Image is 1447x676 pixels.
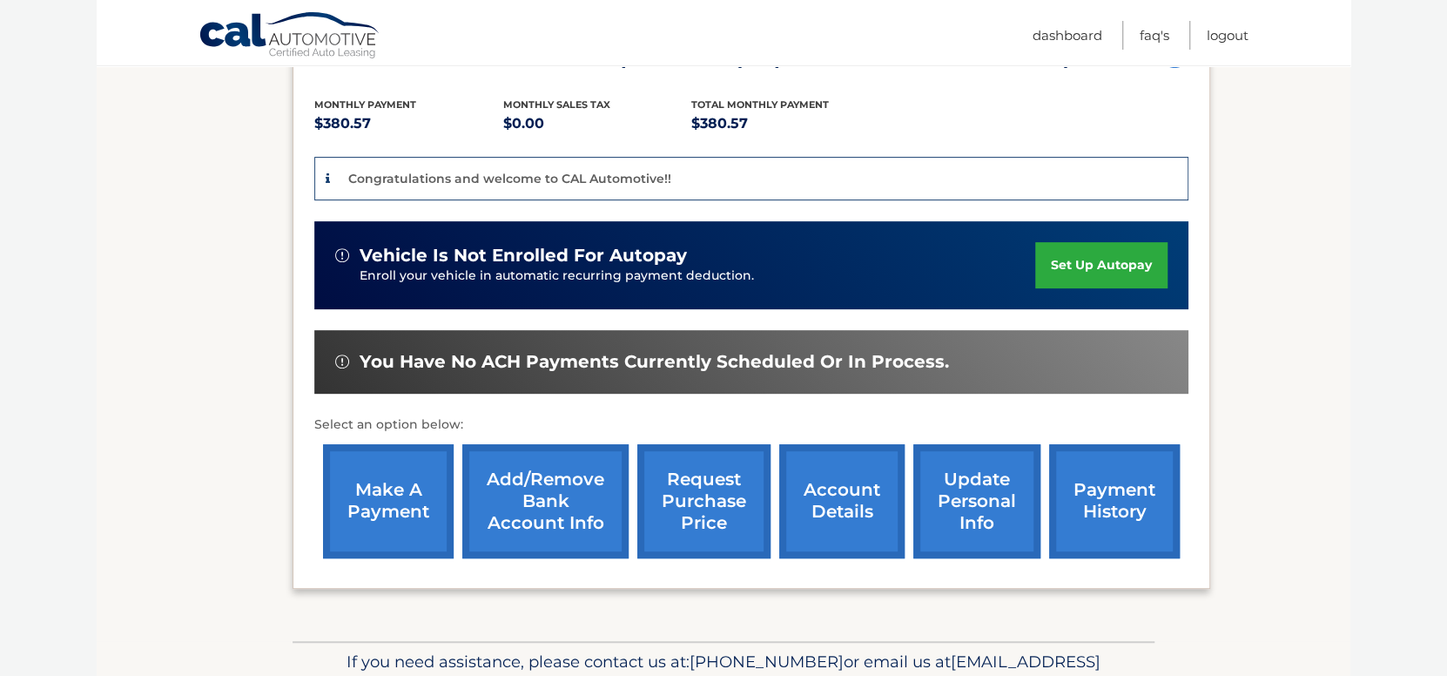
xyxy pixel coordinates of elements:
[1049,444,1180,558] a: payment history
[360,267,1035,286] p: Enroll your vehicle in automatic recurring payment deduction.
[1140,21,1169,50] a: FAQ's
[314,112,503,136] p: $380.57
[637,444,771,558] a: request purchase price
[360,245,687,267] span: vehicle is not enrolled for autopay
[335,248,349,262] img: alert-white.svg
[314,415,1188,436] p: Select an option below:
[779,444,905,558] a: account details
[335,355,349,368] img: alert-white.svg
[1035,242,1168,288] a: set up autopay
[1207,21,1248,50] a: Logout
[691,112,880,136] p: $380.57
[323,444,454,558] a: make a payment
[199,11,381,62] a: Cal Automotive
[503,112,692,136] p: $0.00
[360,351,949,373] span: You have no ACH payments currently scheduled or in process.
[314,98,416,111] span: Monthly Payment
[691,98,829,111] span: Total Monthly Payment
[462,444,629,558] a: Add/Remove bank account info
[1033,21,1102,50] a: Dashboard
[913,444,1040,558] a: update personal info
[503,98,610,111] span: Monthly sales Tax
[690,652,844,672] span: [PHONE_NUMBER]
[348,171,671,186] p: Congratulations and welcome to CAL Automotive!!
